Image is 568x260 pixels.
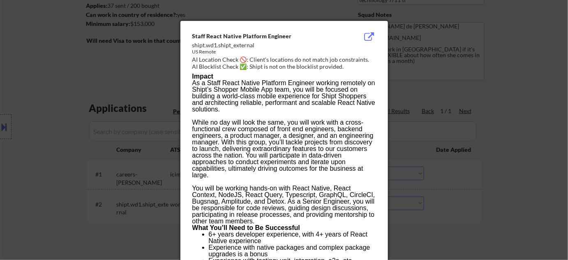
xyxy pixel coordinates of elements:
span: Experience with native packages and complex package upgrades is a bonus [209,244,370,258]
div: shipt.wd1.shipt_external [192,41,335,49]
div: AI Blocklist Check ✅: Shipt is not on the blocklist provided. [192,63,379,71]
div: US Remote [192,49,335,56]
div: Staff React Native Platform Engineer [192,32,335,40]
div: AI Location Check 🚫: Client's locations do not match job constraints. [192,56,379,64]
b: Impact [192,73,214,80]
span: 6+ years developer experience, with 4+ years of React Native experience [209,231,368,244]
b: What You’ll Need to Be Successful [192,224,300,231]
